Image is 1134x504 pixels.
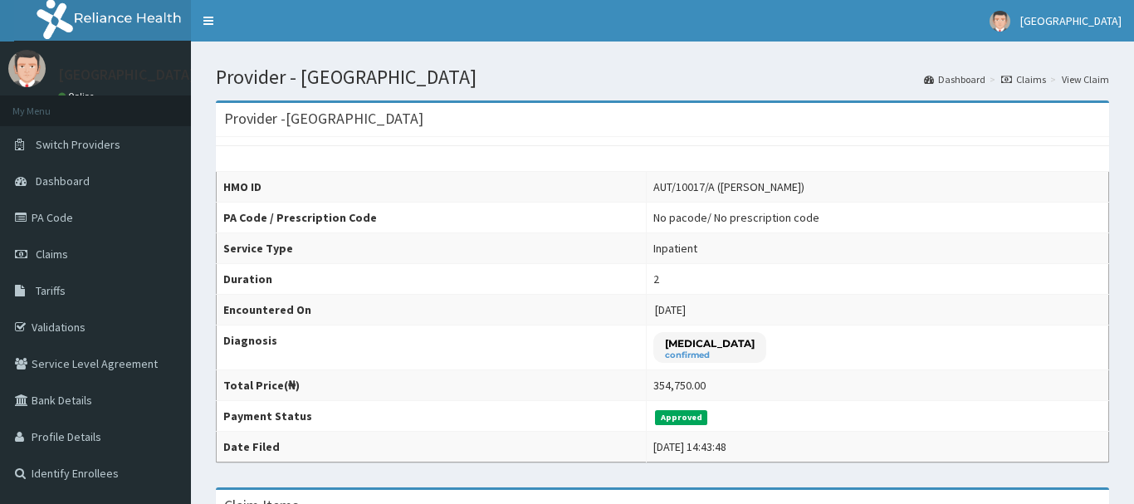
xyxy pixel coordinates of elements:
a: Online [58,91,98,102]
div: Inpatient [653,240,697,257]
th: Payment Status [217,401,647,432]
th: PA Code / Prescription Code [217,203,647,233]
a: View Claim [1062,72,1109,86]
th: Encountered On [217,295,647,325]
span: Switch Providers [36,137,120,152]
th: Duration [217,264,647,295]
a: Claims [1001,72,1046,86]
div: 2 [653,271,659,287]
span: Claims [36,247,68,262]
span: Dashboard [36,174,90,188]
p: [GEOGRAPHIC_DATA] [58,67,195,82]
img: User Image [8,50,46,87]
div: No pacode / No prescription code [653,209,819,226]
th: Date Filed [217,432,647,462]
div: [DATE] 14:43:48 [653,438,726,455]
th: HMO ID [217,172,647,203]
p: [MEDICAL_DATA] [665,336,755,350]
span: [GEOGRAPHIC_DATA] [1020,13,1122,28]
img: User Image [990,11,1010,32]
div: 354,750.00 [653,377,706,394]
h3: Provider - [GEOGRAPHIC_DATA] [224,111,423,126]
span: [DATE] [655,302,686,317]
small: confirmed [665,351,755,360]
th: Service Type [217,233,647,264]
span: Approved [655,410,707,425]
h1: Provider - [GEOGRAPHIC_DATA] [216,66,1109,88]
th: Diagnosis [217,325,647,370]
span: Tariffs [36,283,66,298]
div: AUT/10017/A ([PERSON_NAME]) [653,179,804,195]
a: Dashboard [924,72,985,86]
th: Total Price(₦) [217,370,647,401]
